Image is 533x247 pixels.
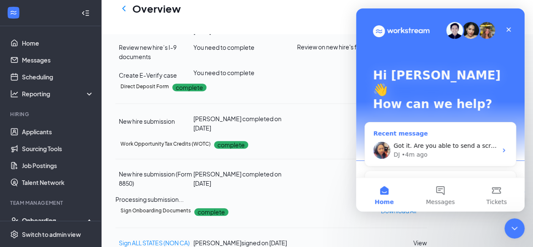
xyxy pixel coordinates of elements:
[10,230,19,239] svg: Settings
[10,199,92,206] div: Team Management
[193,69,254,76] span: You need to complete
[22,140,94,157] a: Sourcing Tools
[56,169,112,203] button: Messages
[356,8,525,212] iframe: Intercom live chat
[22,123,94,140] a: Applicants
[112,169,169,203] button: Tickets
[119,170,192,187] span: New hire submission (Form 8850)
[193,170,281,187] span: [PERSON_NAME] completed on [DATE]
[22,68,94,85] a: Scheduling
[115,195,184,203] span: Processing submission...
[10,111,92,118] div: Hiring
[145,14,160,29] div: Close
[121,140,211,148] h5: Work Opportunity Tax Credits (WOTC)
[9,8,18,17] svg: WorkstreamLogo
[119,3,129,14] svg: ChevronLeft
[10,216,19,225] svg: UserCheck
[132,1,181,16] h1: Overview
[193,43,254,51] span: You need to complete
[22,52,94,68] a: Messages
[214,141,248,149] p: complete
[172,84,206,91] p: complete
[81,9,90,17] svg: Collapse
[37,142,44,151] div: DJ
[504,218,525,239] iframe: Intercom live chat
[194,208,228,216] p: complete
[70,190,99,196] span: Messages
[119,117,175,125] span: New hire submission
[121,83,169,90] h5: Direct Deposit Form
[46,142,71,151] div: • 4m ago
[22,90,94,98] div: Reporting
[37,134,370,141] span: Got it. Are you able to send a screen recording when it happens that way I can submit a ticket to...
[130,190,151,196] span: Tickets
[297,43,376,51] span: Review on new hire's first day
[119,71,177,79] span: Create E-Verify case
[22,174,94,191] a: Talent Network
[119,43,177,60] span: Review new hire’s I-9 documents
[193,115,281,132] span: [PERSON_NAME] completed on [DATE]
[22,157,94,174] a: Job Postings
[22,35,94,52] a: Home
[121,207,191,214] h5: Sign Onboarding Documents
[22,230,81,239] div: Switch to admin view
[10,90,19,98] svg: Analysis
[19,190,37,196] span: Home
[22,216,87,225] div: Onboarding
